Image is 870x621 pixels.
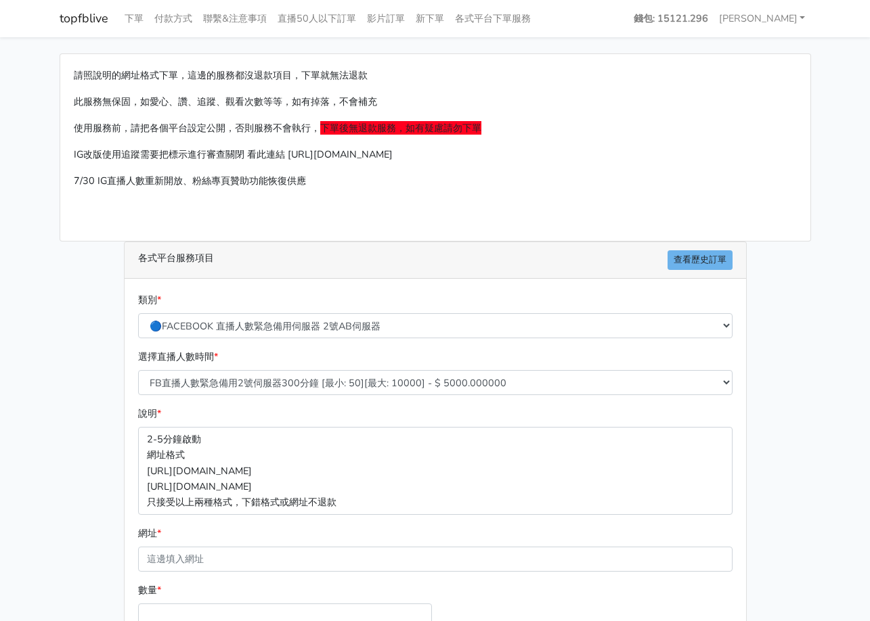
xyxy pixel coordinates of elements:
[60,5,108,32] a: topfblive
[668,250,733,270] a: 查看歷史訂單
[198,5,272,32] a: 聯繫&注意事項
[138,547,733,572] input: 這邊填入網址
[138,406,161,421] label: 說明
[138,292,161,308] label: 類別
[74,173,797,189] p: 7/30 IG直播人數重新開放、粉絲專頁贊助功能恢復供應
[628,5,714,32] a: 錢包: 15121.296
[272,5,362,32] a: 直播50人以下訂單
[149,5,198,32] a: 付款方式
[362,5,410,32] a: 影片訂單
[119,5,149,32] a: 下單
[74,147,797,162] p: IG改版使用追蹤需要把標示進行審查關閉 看此連結 [URL][DOMAIN_NAME]
[450,5,536,32] a: 各式平台下單服務
[410,5,450,32] a: 新下單
[714,5,811,32] a: [PERSON_NAME]
[634,11,708,25] strong: 錢包: 15121.296
[320,121,481,135] span: 下單後無退款服務，如有疑慮請勿下單
[74,68,797,83] p: 請照說明的網址格式下單，這邊的服務都沒退款項目，下單就無法退款
[125,242,746,279] div: 各式平台服務項目
[74,94,797,110] p: 此服務無保固，如愛心、讚、追蹤、觀看次數等等，如有掉落，不會補充
[138,582,161,598] label: 數量
[74,120,797,136] p: 使用服務前，請把各個平台設定公開，否則服務不會執行，
[138,349,218,365] label: 選擇直播人數時間
[138,427,733,514] p: 2-5分鐘啟動 網址格式 [URL][DOMAIN_NAME] [URL][DOMAIN_NAME] 只接受以上兩種格式，下錯格式或網址不退款
[138,526,161,541] label: 網址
